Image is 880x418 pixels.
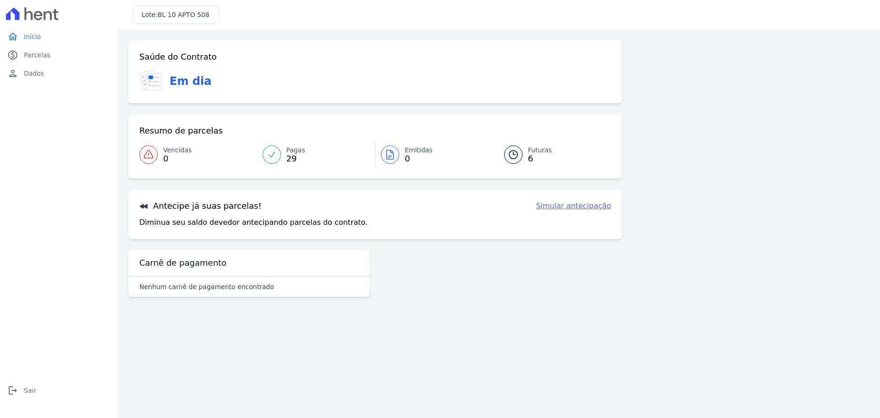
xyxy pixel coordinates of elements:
[24,50,50,60] span: Parcelas
[4,28,114,46] a: homeInício
[24,32,41,41] span: Início
[139,282,274,291] p: Nenhum carnê de pagamento encontrado
[7,50,18,61] i: paid
[163,145,192,155] span: Vencidas
[139,201,262,212] h3: Antecipe já suas parcelas!
[170,73,211,89] h3: Em dia
[139,51,217,62] h3: Saúde do Contrato
[536,201,611,212] a: Simular antecipação
[24,386,36,395] span: Sair
[139,125,223,136] h3: Resumo de parcelas
[7,385,18,396] i: logout
[142,10,209,20] h3: Lote:
[4,64,114,83] a: personDados
[4,46,114,64] a: paidParcelas
[286,145,305,155] span: Pagas
[405,155,433,162] span: 0
[4,381,114,400] a: logoutSair
[375,142,493,167] a: Emitidas 0
[24,69,44,78] span: Dados
[139,142,257,167] a: Vencidas 0
[163,155,192,162] span: 0
[7,31,18,42] i: home
[257,142,375,167] a: Pagas 29
[139,257,226,268] h3: Carnê de pagamento
[286,155,305,162] span: 29
[528,145,552,155] span: Futuras
[493,142,611,167] a: Futuras 6
[528,155,552,162] span: 6
[405,145,433,155] span: Emitidas
[139,217,368,228] p: Diminua seu saldo devedor antecipando parcelas do contrato.
[158,11,209,18] span: BL 10 APTO 508
[7,68,18,79] i: person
